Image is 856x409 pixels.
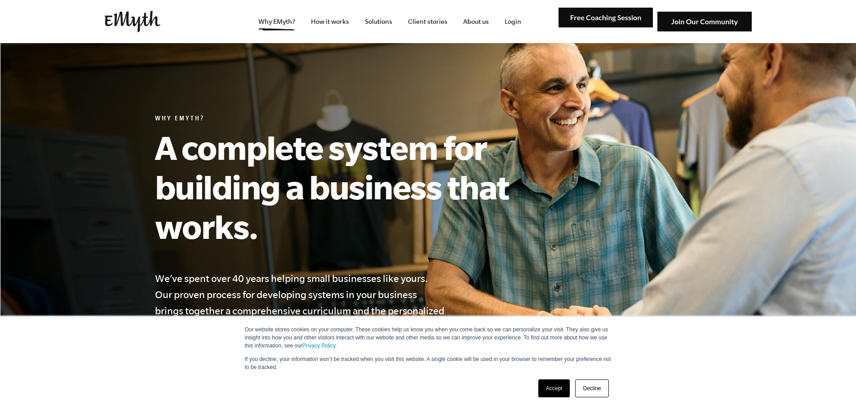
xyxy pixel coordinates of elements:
[245,355,612,371] p: If you decline, your information won’t be tracked when you visit this website. A single cookie wi...
[155,128,550,246] h1: A complete system for building a business that works.
[245,325,612,350] p: Our website stores cookies on your computer. These cookies help us know you when you come back so...
[105,11,160,32] img: EMyth
[155,115,550,124] h6: Why EMyth?
[657,12,752,32] img: Join Our Community
[155,270,446,351] h4: We’ve spent over 40 years helping small businesses like yours. Our proven process for developing ...
[302,343,336,349] a: Privacy Policy
[559,8,653,28] img: Free Coaching Session
[538,379,570,397] a: Accept
[575,379,608,397] a: Decline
